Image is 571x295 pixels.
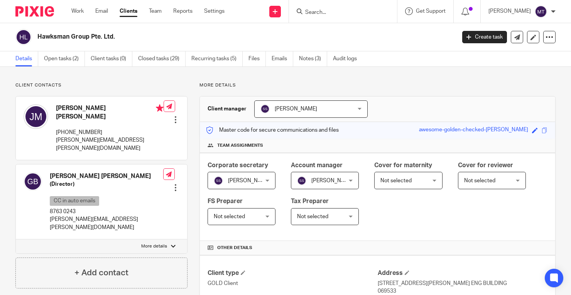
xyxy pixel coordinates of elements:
p: 069533 [378,287,547,295]
img: svg%3E [535,5,547,18]
p: [PERSON_NAME][EMAIL_ADDRESS][PERSON_NAME][DOMAIN_NAME] [50,215,163,231]
span: Not selected [464,178,495,183]
img: svg%3E [297,176,306,185]
span: [PERSON_NAME] [228,178,270,183]
p: [PHONE_NUMBER] [56,129,164,136]
h4: + Add contact [74,267,128,279]
h5: (Director) [50,180,163,188]
p: [STREET_ADDRESS][PERSON_NAME] ENG BUILDING [378,280,547,287]
input: Search [304,9,374,16]
span: [PERSON_NAME] [311,178,354,183]
a: Closed tasks (29) [138,51,186,66]
p: Master code for secure communications and files [206,126,339,134]
span: Team assignments [217,142,263,149]
a: Files [248,51,266,66]
a: Work [71,7,84,15]
a: Open tasks (2) [44,51,85,66]
p: [PERSON_NAME] [488,7,531,15]
i: Primary [156,104,164,112]
p: GOLD Client [208,280,377,287]
a: Settings [204,7,225,15]
a: Clients [120,7,137,15]
img: svg%3E [24,172,42,191]
a: Notes (3) [299,51,327,66]
p: More details [141,243,167,249]
h4: [PERSON_NAME] [PERSON_NAME] [56,104,164,121]
span: Cover for maternity [374,162,432,168]
span: Tax Preparer [291,198,329,204]
img: svg%3E [260,104,270,114]
a: Details [15,51,38,66]
h4: Address [378,269,547,277]
a: Team [149,7,162,15]
p: 8763 0243 [50,208,163,215]
a: Client tasks (0) [91,51,132,66]
h2: Hawksman Group Pte. Ltd. [37,33,368,41]
span: Cover for reviewer [458,162,513,168]
a: Emails [272,51,293,66]
a: Create task [462,31,507,43]
h4: Client type [208,269,377,277]
p: [PERSON_NAME][EMAIL_ADDRESS][PERSON_NAME][DOMAIN_NAME] [56,136,164,152]
a: Reports [173,7,193,15]
p: More details [199,82,556,88]
a: Email [95,7,108,15]
span: Not selected [380,178,412,183]
h3: Client manager [208,105,247,113]
img: svg%3E [15,29,32,45]
p: Client contacts [15,82,188,88]
span: Account manager [291,162,343,168]
span: Get Support [416,8,446,14]
span: Corporate secretary [208,162,268,168]
a: Recurring tasks (5) [191,51,243,66]
img: svg%3E [24,104,48,129]
span: FS Preparer [208,198,243,204]
span: Other details [217,245,252,251]
span: Not selected [214,214,245,219]
h4: [PERSON_NAME] [PERSON_NAME] [50,172,163,180]
span: Not selected [297,214,328,219]
span: [PERSON_NAME] [275,106,317,112]
img: Pixie [15,6,54,17]
p: CC in auto emails [50,196,99,206]
div: awesome-golden-checked-[PERSON_NAME] [419,126,528,135]
img: svg%3E [214,176,223,185]
a: Audit logs [333,51,363,66]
